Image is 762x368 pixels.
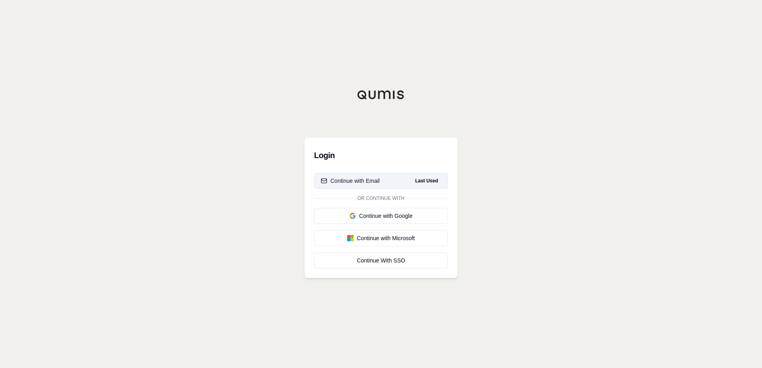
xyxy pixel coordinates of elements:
div: Continue with Microsoft [321,234,441,242]
button: Continue with Google [314,208,448,224]
span: Last Used [412,176,441,186]
div: Continue with Google [321,212,441,220]
button: Continue with Microsoft [314,230,448,246]
button: Continue with EmailLast Used [314,173,448,189]
h3: Login [314,147,448,163]
div: Continue With SSO [321,256,441,264]
img: Qumis [357,90,405,100]
span: Or continue with [354,195,408,202]
div: Continue with Email [321,177,380,185]
a: Continue With SSO [314,253,448,268]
